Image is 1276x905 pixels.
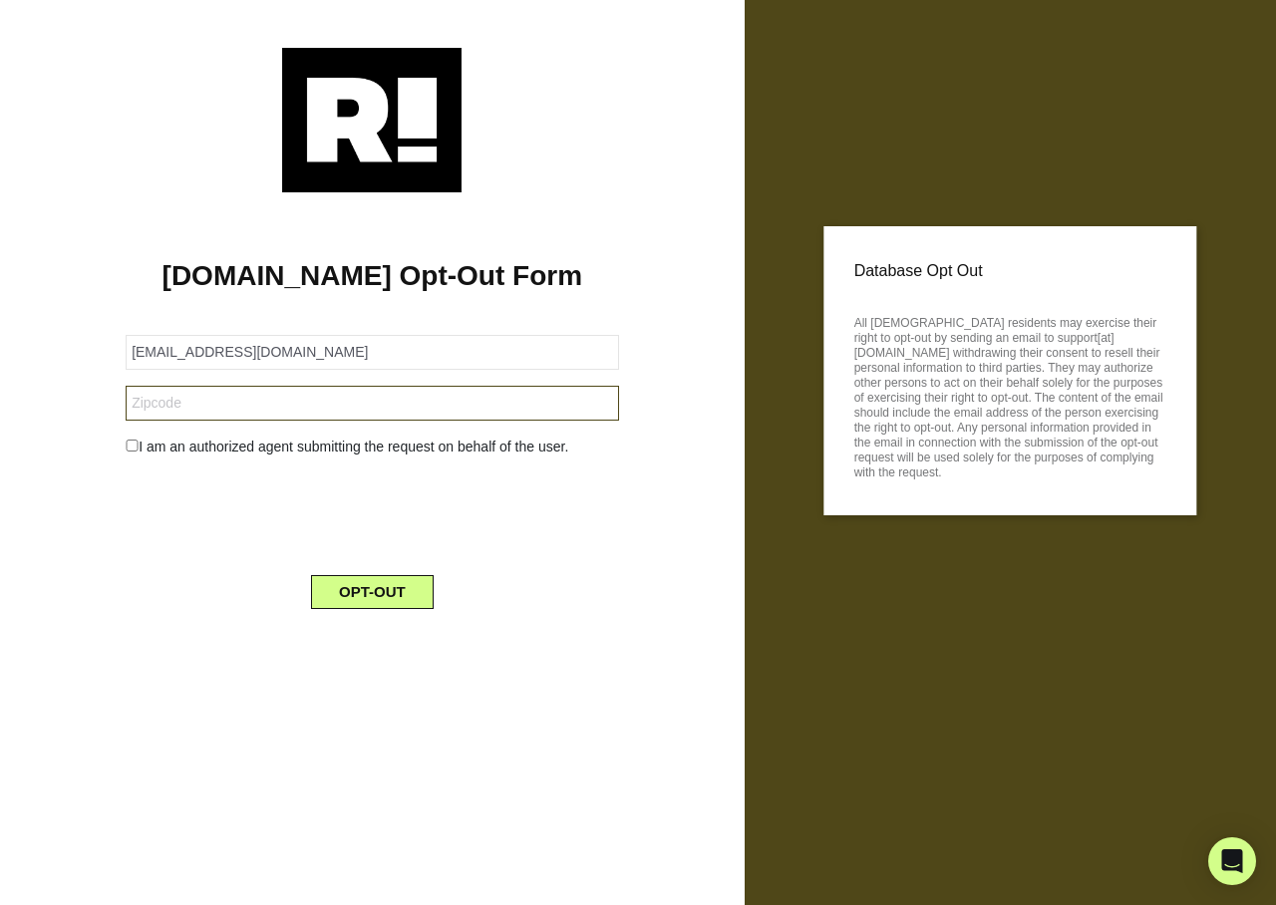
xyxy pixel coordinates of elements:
[311,575,434,609] button: OPT-OUT
[282,48,462,192] img: Retention.com
[111,437,633,457] div: I am an authorized agent submitting the request on behalf of the user.
[126,335,618,370] input: Email Address
[854,256,1166,286] p: Database Opt Out
[30,259,715,293] h1: [DOMAIN_NAME] Opt-Out Form
[126,386,618,421] input: Zipcode
[1208,837,1256,885] div: Open Intercom Messenger
[220,473,523,551] iframe: reCAPTCHA
[854,310,1166,480] p: All [DEMOGRAPHIC_DATA] residents may exercise their right to opt-out by sending an email to suppo...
